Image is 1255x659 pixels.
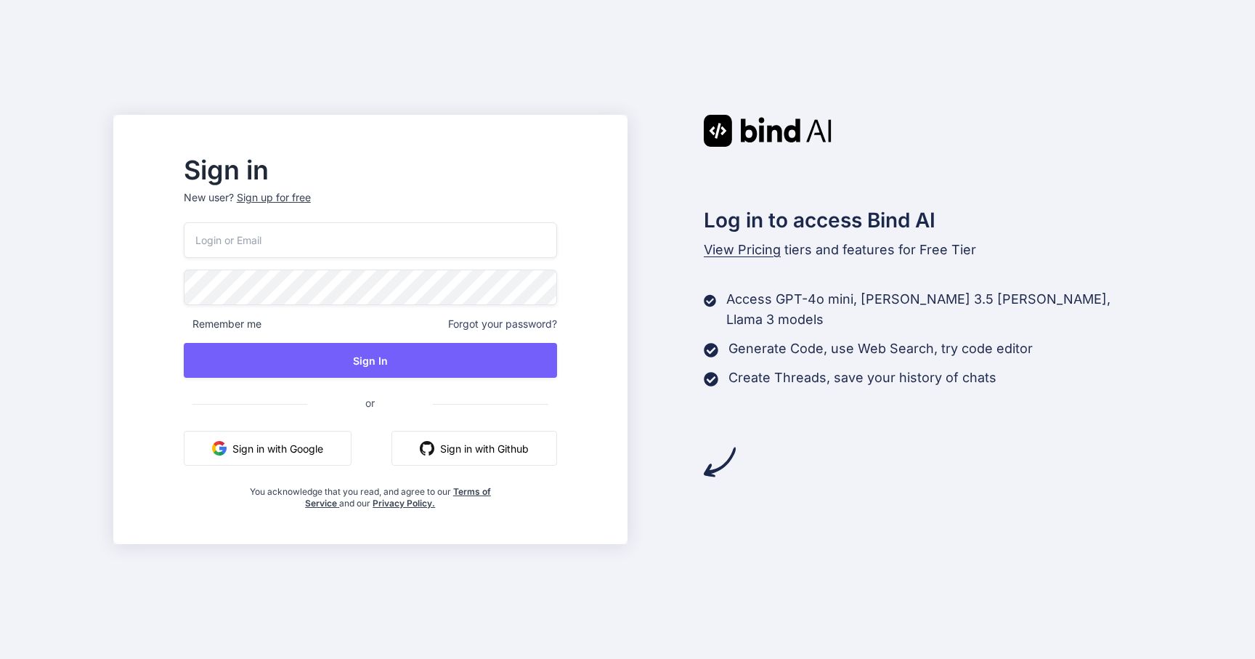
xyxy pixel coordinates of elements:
p: Create Threads, save your history of chats [728,368,996,388]
img: Bind AI logo [704,115,832,147]
span: View Pricing [704,242,781,257]
img: github [420,441,434,456]
div: You acknowledge that you read, and agree to our and our [245,477,495,509]
a: Privacy Policy. [373,498,435,509]
h2: Log in to access Bind AI [704,205,1142,235]
button: Sign in with Github [391,431,557,466]
span: or [307,385,433,421]
p: Generate Code, use Web Search, try code editor [728,339,1033,359]
img: arrow [704,446,736,478]
a: Terms of Service [305,486,491,509]
img: google [212,441,227,456]
p: Access GPT-4o mini, [PERSON_NAME] 3.5 [PERSON_NAME], Llama 3 models [726,289,1142,330]
h2: Sign in [184,158,557,182]
div: Sign up for free [237,190,311,205]
input: Login or Email [184,222,557,258]
p: New user? [184,190,557,222]
span: Forgot your password? [448,317,557,331]
button: Sign in with Google [184,431,352,466]
button: Sign In [184,343,557,378]
span: Remember me [184,317,261,331]
p: tiers and features for Free Tier [704,240,1142,260]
